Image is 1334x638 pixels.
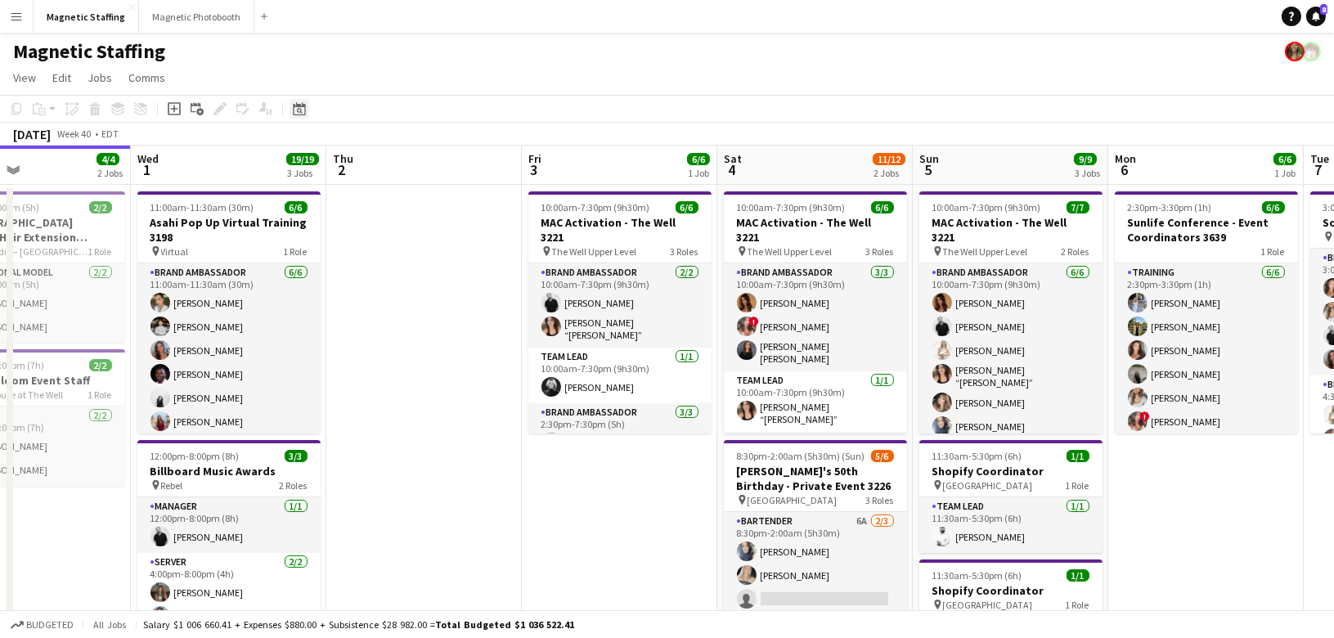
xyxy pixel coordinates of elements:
span: Edit [52,70,71,85]
span: 1 Role [1066,479,1089,492]
h3: MAC Activation - The Well 3221 [528,215,712,245]
app-card-role: Training6/62:30pm-3:30pm (1h)[PERSON_NAME][PERSON_NAME][PERSON_NAME][PERSON_NAME][PERSON_NAME]![P... [1115,263,1298,438]
span: 3 [526,160,541,179]
span: 6/6 [1262,201,1285,213]
span: 6/6 [687,153,710,165]
app-user-avatar: Bianca Fantauzzi [1285,42,1305,61]
div: 3 Jobs [287,167,318,179]
a: Comms [122,67,172,88]
span: 8 [1320,4,1327,15]
app-card-role: Team Lead1/110:00am-7:30pm (9h30m)[PERSON_NAME] [528,348,712,403]
span: [GEOGRAPHIC_DATA] [943,479,1033,492]
span: 1 Role [284,245,308,258]
span: Comms [128,70,165,85]
span: 10:00am-7:30pm (9h30m) [541,201,650,213]
span: Jobs [88,70,112,85]
div: 1 Job [688,167,709,179]
button: Budgeted [8,616,76,634]
span: Total Budgeted $1 036 522.41 [435,618,574,631]
h3: Shopify Coordinator [919,583,1103,598]
app-job-card: 12:00pm-8:00pm (8h)3/3Billboard Music Awards Rebel2 RolesManager1/112:00pm-8:00pm (8h)[PERSON_NAM... [137,440,321,632]
span: 2 Roles [280,479,308,492]
span: 7/7 [1067,201,1089,213]
div: [DATE] [13,126,51,142]
span: 3 Roles [671,245,698,258]
span: 1 [135,160,159,179]
h3: [PERSON_NAME]'s 50th Birthday - Private Event 3226 [724,464,907,493]
span: 11:30am-5:30pm (6h) [932,450,1022,462]
span: 12:00pm-8:00pm (8h) [150,450,240,462]
div: 2 Jobs [97,167,123,179]
h1: Magnetic Staffing [13,39,165,64]
app-card-role: Brand Ambassador3/310:00am-7:30pm (9h30m)[PERSON_NAME]![PERSON_NAME][PERSON_NAME] [PERSON_NAME] [724,263,907,371]
span: Mon [1115,151,1136,166]
span: 1 Role [88,245,112,258]
span: [GEOGRAPHIC_DATA] [943,599,1033,611]
app-job-card: 2:30pm-3:30pm (1h)6/6Sunlife Conference - Event Coordinators 36391 RoleTraining6/62:30pm-3:30pm (... [1115,191,1298,434]
span: 8:30pm-2:00am (5h30m) (Sun) [737,450,865,462]
span: 1 Role [1261,245,1285,258]
span: 1/1 [1067,569,1089,582]
div: 1 Job [1274,167,1296,179]
span: Thu [333,151,353,166]
a: Jobs [81,67,119,88]
div: EDT [101,128,119,140]
h3: Shopify Coordinator [919,464,1103,478]
app-card-role: Server2/24:00pm-8:00pm (4h)[PERSON_NAME][PERSON_NAME] [137,553,321,632]
a: 8 [1306,7,1326,26]
div: 11:00am-11:30am (30m)6/6Asahi Pop Up Virtual Training 3198 Virtual1 RoleBrand Ambassador6/611:00a... [137,191,321,434]
app-job-card: 10:00am-7:30pm (9h30m)6/6MAC Activation - The Well 3221 The Well Upper Level3 RolesBrand Ambassad... [528,191,712,434]
span: Budgeted [26,619,74,631]
app-job-card: 11:30am-5:30pm (6h)1/1Shopify Coordinator [GEOGRAPHIC_DATA]1 RoleTeam Lead1/111:30am-5:30pm (6h)[... [919,440,1103,553]
app-card-role: Team Lead1/110:00am-7:30pm (9h30m)[PERSON_NAME] “[PERSON_NAME]” [PERSON_NAME] [724,371,907,432]
span: 3 Roles [866,494,894,506]
a: Edit [46,67,78,88]
app-job-card: 10:00am-7:30pm (9h30m)6/6MAC Activation - The Well 3221 The Well Upper Level3 RolesBrand Ambassad... [724,191,907,434]
div: 3 Jobs [1075,167,1100,179]
a: View [7,67,43,88]
app-card-role: Manager1/112:00pm-8:00pm (8h)[PERSON_NAME] [137,497,321,553]
span: 9/9 [1074,153,1097,165]
span: 4 [721,160,742,179]
h3: Asahi Pop Up Virtual Training 3198 [137,215,321,245]
span: 6/6 [1273,153,1296,165]
span: 11/12 [873,153,905,165]
span: 11:00am-11:30am (30m) [150,201,254,213]
span: Sat [724,151,742,166]
app-card-role: Brand Ambassador6/611:00am-11:30am (30m)[PERSON_NAME][PERSON_NAME][PERSON_NAME][PERSON_NAME][PERS... [137,263,321,438]
span: 2/2 [89,201,112,213]
span: 6 [1112,160,1136,179]
button: Magnetic Staffing [34,1,139,33]
span: 19/19 [286,153,319,165]
span: 2 Roles [1062,245,1089,258]
app-card-role: Bartender6A2/38:30pm-2:00am (5h30m)[PERSON_NAME][PERSON_NAME] [724,512,907,615]
span: 5 [917,160,939,179]
span: [GEOGRAPHIC_DATA] [748,494,838,506]
h3: MAC Activation - The Well 3221 [724,215,907,245]
span: Wed [137,151,159,166]
span: 6/6 [871,201,894,213]
h3: MAC Activation - The Well 3221 [919,215,1103,245]
span: Week 40 [54,128,95,140]
div: 2 Jobs [874,167,905,179]
span: 11:30am-5:30pm (6h) [932,569,1022,582]
app-card-role: Brand Ambassador6/610:00am-7:30pm (9h30m)[PERSON_NAME][PERSON_NAME][PERSON_NAME][PERSON_NAME] “[P... [919,263,1103,443]
span: View [13,70,36,85]
span: 6/6 [676,201,698,213]
span: All jobs [90,618,129,631]
button: Magnetic Photobooth [139,1,254,33]
span: ! [749,317,759,326]
span: 10:00am-7:30pm (9h30m) [932,201,1041,213]
div: 10:00am-7:30pm (9h30m)7/7MAC Activation - The Well 3221 The Well Upper Level2 RolesBrand Ambassad... [919,191,1103,434]
span: 2 [330,160,353,179]
span: The Well Upper Level [943,245,1028,258]
span: Rebel [161,479,183,492]
span: Virtual [161,245,189,258]
span: The Well Upper Level [552,245,637,258]
span: Fri [528,151,541,166]
span: 10:00am-7:30pm (9h30m) [737,201,846,213]
span: 6/6 [285,201,308,213]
